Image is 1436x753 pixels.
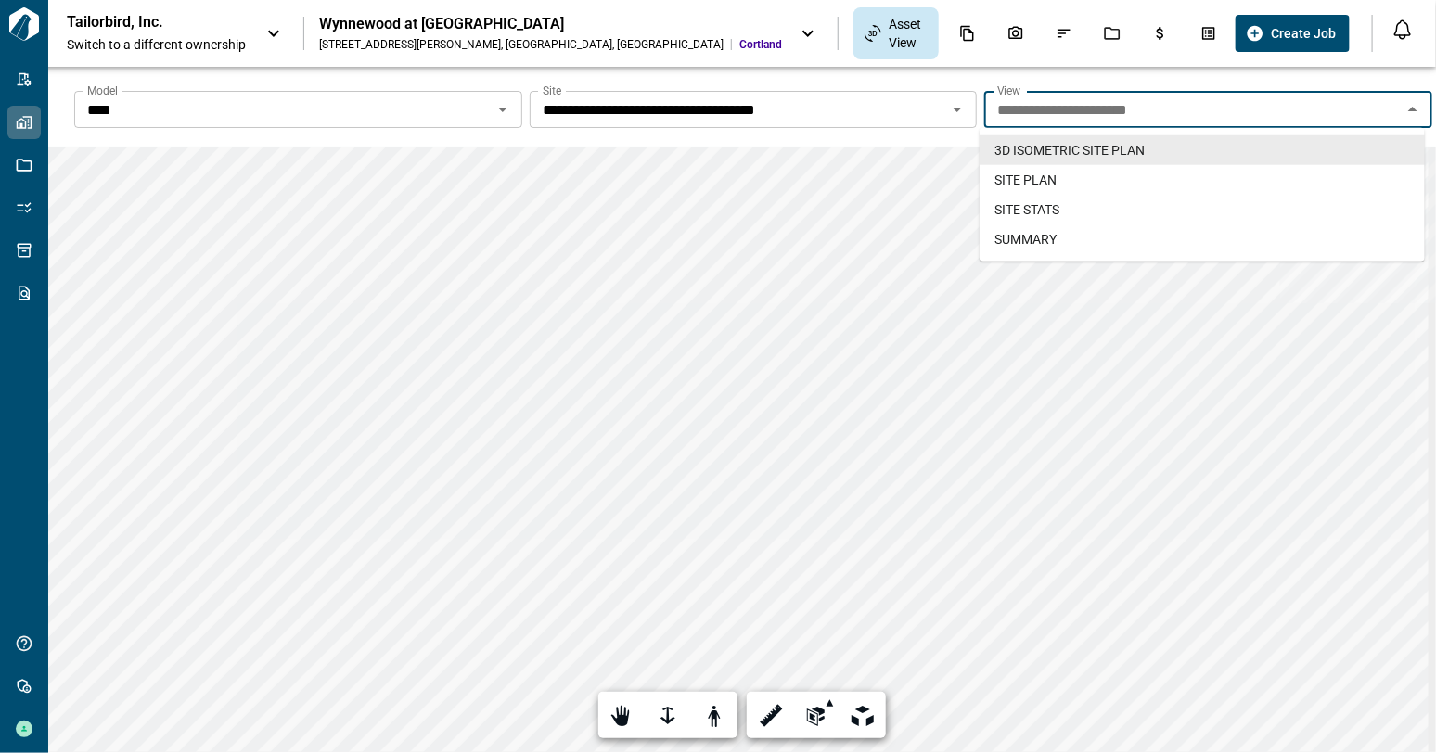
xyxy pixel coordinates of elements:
[87,83,118,98] label: Model
[1189,18,1228,49] div: Takeoff Center
[1388,15,1417,45] button: Open notification feed
[490,96,516,122] button: Open
[319,37,724,52] div: [STREET_ADDRESS][PERSON_NAME] , [GEOGRAPHIC_DATA] , [GEOGRAPHIC_DATA]
[944,96,970,122] button: Open
[997,83,1021,98] label: View
[67,35,248,54] span: Switch to a different ownership
[994,200,1059,219] span: SITE STATS
[319,15,782,33] div: Wynnewood at [GEOGRAPHIC_DATA]
[739,37,782,52] span: Cortland
[543,83,561,98] label: Site
[1272,24,1337,43] span: Create Job
[1236,15,1350,52] button: Create Job
[853,7,939,59] div: Asset View
[948,18,987,49] div: Documents
[889,15,928,52] span: Asset View
[1093,18,1132,49] div: Jobs
[1141,18,1180,49] div: Budgets
[996,18,1035,49] div: Photos
[994,230,1057,249] span: SUMMARY
[1045,18,1083,49] div: Issues & Info
[994,141,1145,160] span: 3D ISOMETRIC SITE PLAN​
[994,171,1057,189] span: SITE PLAN
[1400,96,1426,122] button: Close
[67,13,234,32] p: Tailorbird, Inc.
